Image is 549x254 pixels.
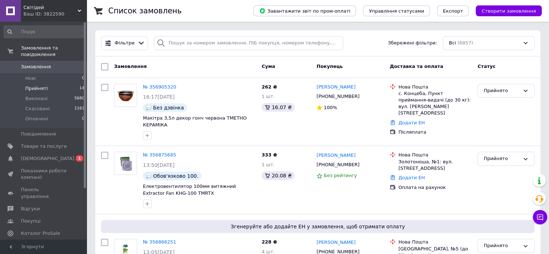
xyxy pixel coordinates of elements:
button: Створити замовлення [476,5,542,16]
div: Оплата на рахунок [398,184,472,191]
span: 1 шт. [262,162,275,167]
span: Відгуки [21,206,40,212]
span: [DEMOGRAPHIC_DATA] [21,155,74,162]
div: с. Концеба, Пункт приймання-видачі (до 30 кг): вул. [PERSON_NAME][STREET_ADDRESS] [398,90,472,117]
span: Замовлення [21,64,51,70]
span: Прийняті [25,85,48,92]
span: Оплачені [25,116,48,122]
div: [PHONE_NUMBER] [315,160,361,169]
span: Світідей [23,4,78,11]
span: Фільтри [115,40,135,47]
span: Товари та послуги [21,143,67,150]
div: Післяплата [398,129,472,135]
span: 0 [82,116,84,122]
span: 0 [82,75,84,82]
div: Нова Пошта [398,239,472,245]
div: 20.08 ₴ [262,171,295,180]
span: Замовлення [114,64,147,69]
div: [PHONE_NUMBER] [315,92,361,101]
div: Золотоноша, №1: вул. [STREET_ADDRESS] [398,159,472,172]
span: Показники роботи компанії [21,168,67,181]
span: Статус [478,64,496,69]
span: Панель управління [21,186,67,199]
div: Прийнято [484,242,520,250]
img: :speech_balloon: [146,173,152,179]
div: Прийнято [484,155,520,163]
a: № 356866251 [143,239,176,245]
span: Покупець [317,64,343,69]
span: 228 ₴ [262,239,277,245]
h1: Список замовлень [108,7,182,15]
span: Замовлення та повідомлення [21,45,87,58]
span: Cума [262,64,275,69]
img: Фото товару [114,87,137,104]
span: Обов'язково 100. [153,173,199,179]
a: № 356905320 [143,84,176,90]
div: Прийнято [484,87,520,95]
a: Додати ЕН [398,120,425,125]
span: 16:17[DATE] [143,94,175,100]
span: Завантажити звіт по пром-оплаті [259,8,350,14]
span: 100% [324,105,337,110]
span: Всі [449,40,456,47]
span: 14 [79,85,84,92]
a: Додати ЕН [398,175,425,180]
a: Фото товару [114,84,137,107]
a: [PERSON_NAME] [317,152,356,159]
a: Фото товару [114,152,137,175]
a: Макітра 3,5л декор гонч червона ТМЕТНО КЕРАМІКА [143,115,247,128]
span: Виконані [25,95,48,102]
span: Без рейтингу [324,173,357,178]
span: Управління статусами [369,8,424,14]
span: Створити замовлення [482,8,536,14]
button: Експорт [437,5,469,16]
a: [PERSON_NAME] [317,239,356,246]
span: 5680 [74,95,84,102]
div: 16.07 ₴ [262,103,295,112]
span: Нові [25,75,36,82]
span: 1 шт. [262,94,275,99]
span: 13:50[DATE] [143,162,175,168]
span: Повідомлення [21,131,56,137]
button: Чат з покупцем [533,210,547,224]
span: (6857) [457,40,473,46]
div: Нова Пошта [398,152,472,158]
input: Пошук за номером замовлення, ПІБ покупця, номером телефону, Email, номером накладної [154,36,343,50]
span: Без дзвінка [153,105,184,111]
a: № 356875685 [143,152,176,158]
span: Покупці [21,218,40,224]
span: Згенеруйте або додайте ЕН у замовлення, щоб отримати оплату [104,223,532,230]
span: Скасовані [25,106,50,112]
div: Ваш ID: 3822590 [23,11,87,17]
span: 1163 [74,106,84,112]
span: 1 [76,155,83,162]
img: :speech_balloon: [146,105,152,111]
span: Доставка та оплата [390,64,443,69]
a: [PERSON_NAME] [317,84,356,91]
a: Створити замовлення [469,8,542,13]
span: 333 ₴ [262,152,277,158]
button: Завантажити звіт по пром-оплаті [253,5,356,16]
div: Нова Пошта [398,84,472,90]
span: 262 ₴ [262,84,277,90]
span: Збережені фільтри: [388,40,437,47]
button: Управління статусами [363,5,430,16]
input: Пошук [4,25,85,38]
img: Фото товару [114,155,137,172]
a: Електровентилятор 100мм витяжний Extractor Fan KHG-100 ТМRTX [143,184,236,196]
span: Експорт [443,8,463,14]
span: Каталог ProSale [21,230,60,237]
